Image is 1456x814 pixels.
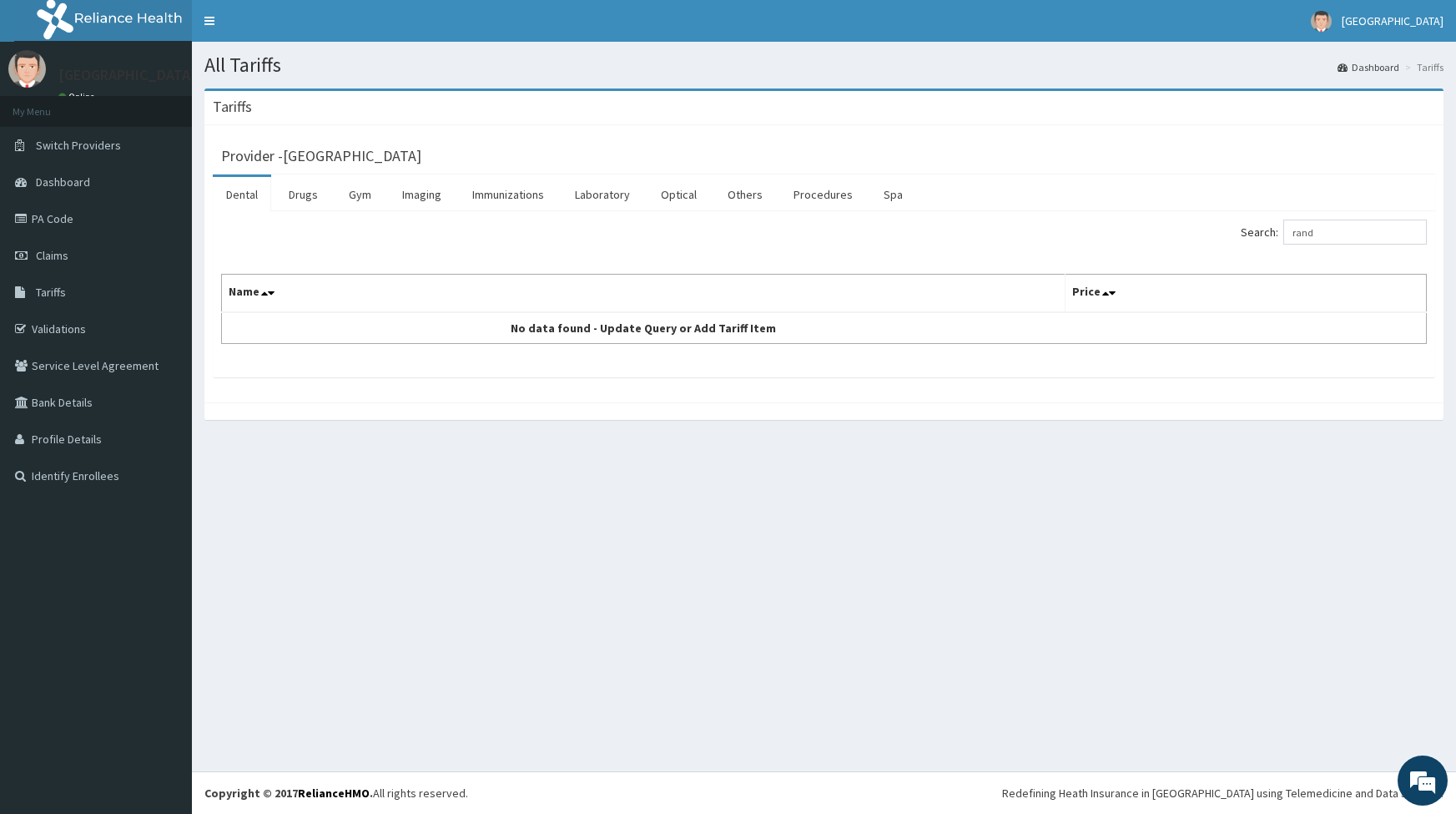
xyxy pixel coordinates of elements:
[213,99,252,114] h3: Tariffs
[204,786,373,801] strong: Copyright © 2017 .
[647,177,710,212] a: Optical
[58,91,98,103] a: Online
[213,177,271,212] a: Dental
[1283,220,1427,245] input: Search:
[459,177,557,212] a: Immunizations
[780,177,866,212] a: Procedures
[204,54,1443,76] h1: All Tariffs
[36,138,121,153] span: Switch Providers
[36,248,68,263] span: Claims
[8,50,46,88] img: User Image
[222,275,1066,313] th: Name
[36,285,66,300] span: Tariffs
[275,177,331,212] a: Drugs
[1241,220,1427,245] label: Search:
[222,312,1066,344] td: No data found - Update Query or Add Tariff Item
[870,177,916,212] a: Spa
[298,786,370,801] a: RelianceHMO
[389,177,455,212] a: Imaging
[221,149,421,164] h3: Provider - [GEOGRAPHIC_DATA]
[1401,60,1443,74] li: Tariffs
[192,771,1456,814] footer: All rights reserved.
[1342,13,1443,28] span: [GEOGRAPHIC_DATA]
[335,177,385,212] a: Gym
[1311,11,1332,32] img: User Image
[714,177,776,212] a: Others
[36,174,90,190] span: Dashboard
[562,177,643,212] a: Laboratory
[1002,785,1443,801] div: Redefining Heath Insurance in [GEOGRAPHIC_DATA] using Telemedicine and Data Science!
[58,68,196,83] p: [GEOGRAPHIC_DATA]
[1065,275,1426,313] th: Price
[1338,60,1399,74] a: Dashboard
